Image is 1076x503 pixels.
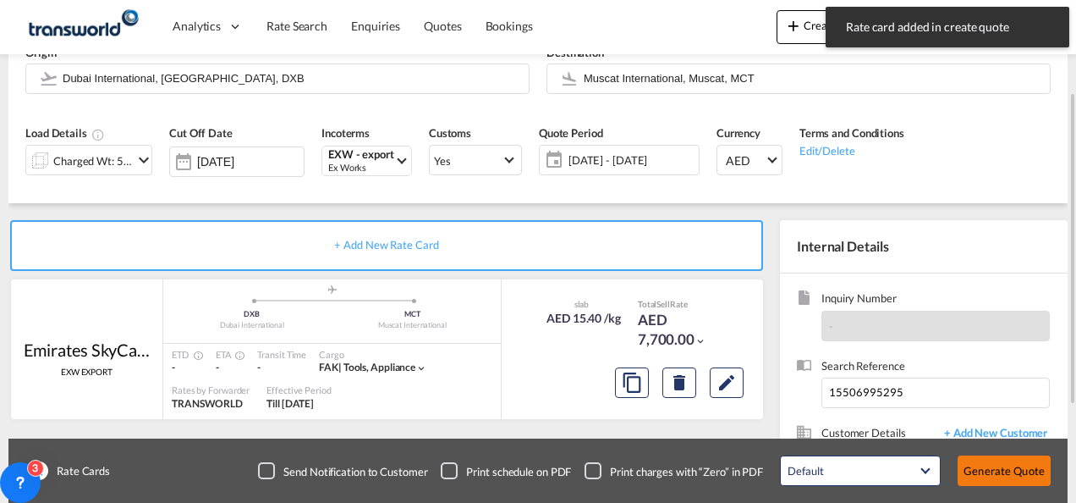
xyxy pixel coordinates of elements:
[546,46,604,59] span: Destination
[25,126,105,140] span: Load Details
[48,463,110,478] span: Rate Cards
[540,150,560,170] md-icon: icon-calendar
[546,310,621,327] div: AED 15.40 /kg
[10,220,763,271] div: + Add New Rate Card
[189,351,199,361] md-icon: Estimated Time Of Departure
[546,64,1051,94] md-input-container: Muscat International, Muscat, MCT
[780,220,1068,273] div: Internal Details
[710,368,744,398] button: Edit
[53,149,133,173] div: Charged Wt: 500.00 KG
[788,464,823,478] div: Default
[328,148,394,161] div: EXW - export
[783,15,804,36] md-icon: icon-plus 400-fg
[539,126,603,140] span: Quote Period
[172,397,250,412] div: TRANSWORLD
[799,126,904,140] span: Terms and Conditions
[322,285,343,294] md-icon: assets/icons/custom/roll-o-plane.svg
[61,366,113,378] span: EXW EXPORT
[799,141,904,158] div: Edit/Delete
[266,384,331,396] div: Effective Period
[319,361,415,375] div: tools, appliance
[172,361,175,373] span: -
[829,319,833,333] span: -
[821,358,1050,378] span: Search Reference
[564,148,699,172] span: [DATE] - [DATE]
[173,18,221,35] span: Analytics
[821,290,1050,310] span: Inquiry Number
[328,161,394,174] div: Ex Works
[321,126,370,140] span: Incoterms
[466,464,571,479] div: Print schedule on PDF
[694,335,706,347] md-icon: icon-chevron-down
[266,397,314,412] div: Till 31 Aug 2025
[283,464,427,479] div: Send Notification to Customer
[172,309,332,320] div: DXB
[319,361,343,373] span: FAK
[638,310,722,351] div: AED 7,700.00
[334,238,438,251] span: + Add New Rate Card
[821,378,1050,408] input: Enter search reference
[169,126,233,140] span: Cut Off Date
[615,368,649,398] button: Copy
[25,46,56,59] span: Origin
[266,19,327,33] span: Rate Search
[258,462,427,479] md-checkbox: Checkbox No Ink
[257,361,306,375] div: -
[441,462,571,479] md-checkbox: Checkbox No Ink
[25,145,152,175] div: Charged Wt: 500.00 KGicon-chevron-down
[841,19,1054,36] span: Rate card added in create quote
[429,126,471,140] span: Customs
[197,155,304,169] input: Select
[319,348,427,361] div: Cargo
[568,152,694,168] span: [DATE] - [DATE]
[434,154,451,168] div: Yes
[332,320,493,331] div: Muscat International
[91,128,105,141] md-icon: Chargeable Weight
[486,19,533,33] span: Bookings
[172,348,199,361] div: ETD
[25,64,530,94] md-input-container: Dubai International, Dubai, DXB
[656,299,670,309] span: Sell
[230,351,240,361] md-icon: Estimated Time Of Arrival
[585,462,763,479] md-checkbox: Checkbox No Ink
[25,8,140,46] img: f753ae806dec11f0841701cdfdf085c0.png
[172,384,250,396] div: Rates by Forwarder
[172,320,332,331] div: Dubai International
[777,10,877,44] button: icon-plus 400-fgCreate Quote
[216,361,219,373] span: -
[584,64,1041,93] input: Search by Door/Airport
[24,338,151,362] div: Emirates SkyCargo
[936,425,1050,445] span: + Add New Customer
[338,361,342,373] span: |
[424,19,461,33] span: Quotes
[134,150,154,170] md-icon: icon-chevron-down
[716,126,760,140] span: Currency
[321,146,412,176] md-select: Select Incoterms: EXW - export Ex Works
[429,145,522,175] md-select: Select Customs: Yes
[638,298,722,310] div: Total Rate
[172,397,243,410] span: TRANSWORLD
[216,348,241,361] div: ETA
[257,348,306,361] div: Transit Time
[662,368,696,398] button: Delete
[63,64,520,93] input: Search by Door/Airport
[266,397,314,410] span: Till [DATE]
[351,19,400,33] span: Enquiries
[726,152,765,169] span: AED
[415,362,427,374] md-icon: icon-chevron-down
[821,425,936,445] span: Customer Details
[958,456,1051,486] button: Generate Quote
[332,309,493,320] div: MCT
[542,298,621,310] div: slab
[716,145,782,175] md-select: Select Currency: د.إ AEDUnited Arab Emirates Dirham
[622,373,642,393] md-icon: assets/icons/custom/copyQuote.svg
[610,464,763,479] div: Print charges with “Zero” in PDF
